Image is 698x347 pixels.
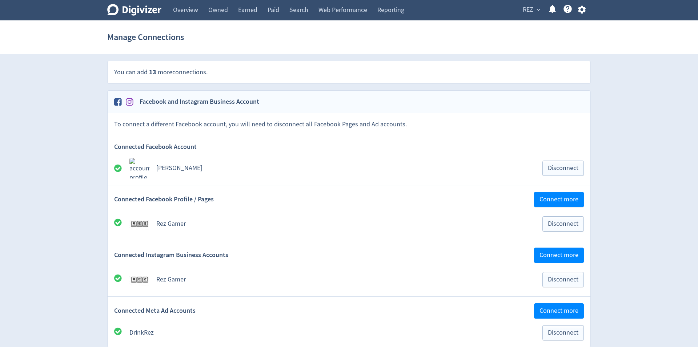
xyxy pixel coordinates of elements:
span: Disconnect [548,221,578,227]
a: Rez Gamer [156,275,186,284]
button: Connect more [534,248,584,263]
span: 13 [149,68,156,76]
span: Disconnect [548,330,578,336]
span: REZ [523,4,533,16]
span: Connected Facebook Account [114,142,197,151]
div: All good [114,327,129,338]
h1: Manage Connections [107,25,184,49]
span: Connect more [539,196,578,203]
button: Connect more [534,192,584,207]
img: account profile [129,158,150,178]
span: Disconnect [548,165,578,171]
button: Connect more [534,303,584,319]
button: Disconnect [542,216,584,232]
span: Connected Facebook Profile / Pages [114,195,214,204]
span: Connected Meta Ad Accounts [114,306,196,315]
a: DrinkRez [129,328,154,337]
button: Disconnect [542,161,584,176]
div: All good [114,218,129,229]
span: Connected Instagram Business Accounts [114,251,228,260]
a: Rez Gamer [156,220,186,228]
a: [PERSON_NAME] [156,164,202,172]
button: REZ [520,4,542,16]
div: All good [114,274,129,285]
button: Disconnect [542,272,584,287]
button: Disconnect [542,325,584,340]
span: Connect more [539,252,578,259]
span: Connect more [539,308,578,314]
h2: Facebook and Instagram Business Account [135,97,259,106]
span: You can add more connections . [114,68,208,76]
div: To connect a different Facebook account, you will need to disconnect all Facebook Pages and Ad ac... [108,113,590,135]
img: Avatar for Rez Gamer [129,269,150,290]
img: Avatar for Rez Gamer [129,214,150,234]
span: expand_more [535,7,542,13]
span: Disconnect [548,276,578,283]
